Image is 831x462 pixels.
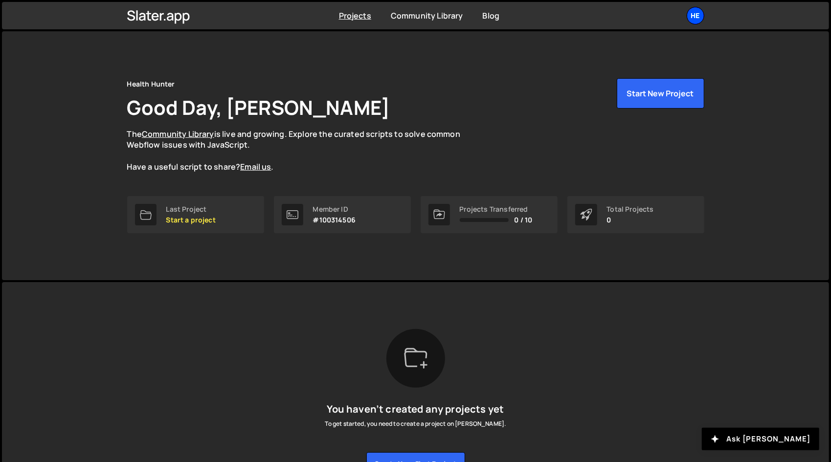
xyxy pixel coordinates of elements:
div: Last Project [166,205,216,213]
div: Projects Transferred [460,205,533,213]
div: Total Projects [607,205,654,213]
a: Community Library [391,10,463,21]
a: Community Library [142,129,214,139]
p: Start a project [166,216,216,224]
h1: Good Day, [PERSON_NAME] [127,94,390,121]
button: Ask [PERSON_NAME] [702,428,819,450]
div: Health Hunter [127,78,175,90]
p: 0 [607,216,654,224]
a: Projects [339,10,371,21]
a: Last Project Start a project [127,196,264,233]
p: #100314506 [313,216,356,224]
div: Member ID [313,205,356,213]
button: Start New Project [617,78,704,109]
h5: You haven’t created any projects yet [325,403,506,415]
a: He [687,7,704,24]
p: To get started, you need to create a project on [PERSON_NAME]. [325,419,506,429]
p: The is live and growing. Explore the curated scripts to solve common Webflow issues with JavaScri... [127,129,479,173]
a: Blog [483,10,500,21]
span: 0 / 10 [515,216,533,224]
a: Email us [240,161,271,172]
